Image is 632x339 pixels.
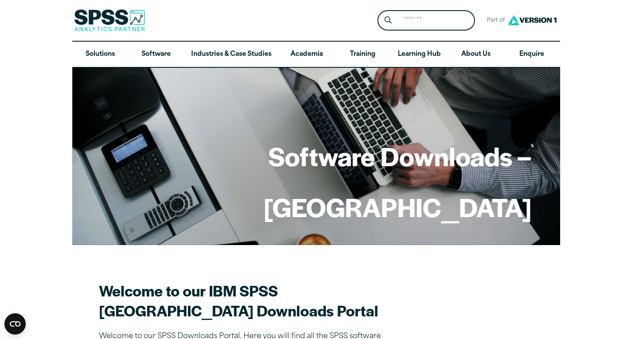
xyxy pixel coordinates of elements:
[504,42,560,67] a: Enquire
[128,42,184,67] a: Software
[72,42,560,67] nav: Desktop version of site main menu
[380,12,396,29] button: Search magnifying glass icon
[334,42,390,67] a: Training
[377,10,475,31] form: Site Header Search Form
[263,139,532,173] h1: Software Downloads –
[4,313,26,335] button: Open CMP widget
[448,42,504,67] a: About Us
[385,16,392,24] svg: Search magnifying glass icon
[506,12,559,28] img: Version1 Logo
[482,14,506,27] span: Part of
[391,42,448,67] a: Learning Hub
[74,9,145,31] img: SPSS Analytics Partner
[279,42,334,67] a: Academia
[263,190,532,224] h1: [GEOGRAPHIC_DATA]
[72,42,128,67] a: Solutions
[99,281,409,320] h2: Welcome to our IBM SPSS [GEOGRAPHIC_DATA] Downloads Portal
[184,42,279,67] a: Industries & Case Studies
